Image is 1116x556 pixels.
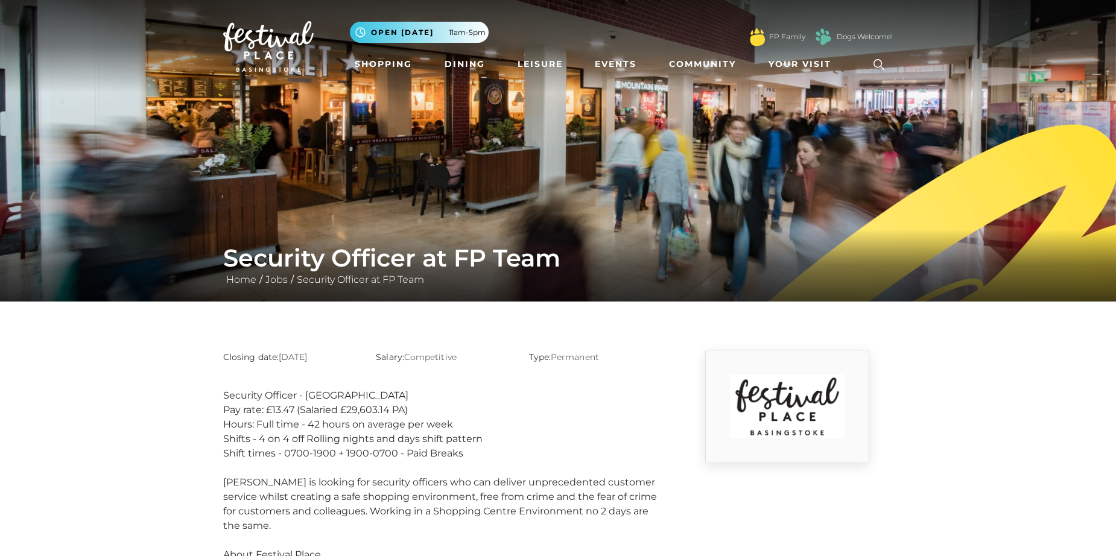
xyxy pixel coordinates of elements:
div: Pay rate: £13.47 (Salaried £29,603.14 PA) [223,403,664,417]
span: 11am-5pm [449,27,486,38]
button: Open [DATE] 11am-5pm [350,22,489,43]
a: FP Family [769,31,805,42]
a: Dining [440,53,490,75]
a: Home [223,274,259,285]
a: Community [664,53,741,75]
div: [PERSON_NAME] is looking for security officers who can deliver unprecedented customer service whi... [223,475,664,533]
h1: Security Officer at FP Team [223,244,893,273]
a: Security Officer at FP Team [294,274,427,285]
a: Dogs Welcome! [837,31,893,42]
span: Your Visit [769,58,831,71]
p: Competitive [376,350,510,364]
a: Events [590,53,641,75]
strong: Closing date: [223,352,279,362]
a: Jobs [262,274,291,285]
span: Open [DATE] [371,27,434,38]
img: Festival Place Logo [223,21,314,72]
strong: Salary: [376,352,404,362]
div: Shifts - 4 on 4 off Rolling nights and days shift pattern [223,432,664,446]
p: [DATE] [223,350,358,364]
a: Your Visit [764,53,842,75]
div: Shift times - 0700-1900 + 1900-0700 - Paid Breaks [223,446,664,461]
div: Hours: Full time - 42 hours on average per week [223,417,664,432]
strong: Type: [529,352,551,362]
div: / / [214,244,902,287]
a: Leisure [513,53,568,75]
a: Shopping [350,53,417,75]
img: I7Nk_1640004660_ORD3.png [730,374,845,438]
p: Permanent [529,350,664,364]
div: Security Officer - [GEOGRAPHIC_DATA] [223,388,664,403]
